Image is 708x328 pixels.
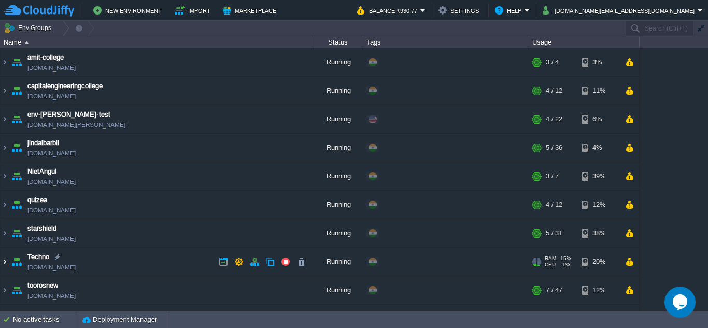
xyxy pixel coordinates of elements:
img: AMDAwAAAACH5BAEAAAAALAAAAAABAAEAAAICRAEAOw== [9,219,24,247]
img: AMDAwAAAACH5BAEAAAAALAAAAAABAAEAAAICRAEAOw== [24,41,29,44]
div: 20% [582,248,616,276]
div: 3 / 7 [546,162,559,190]
a: [DOMAIN_NAME] [27,291,76,301]
img: AMDAwAAAACH5BAEAAAAALAAAAAABAAEAAAICRAEAOw== [1,105,9,133]
img: AMDAwAAAACH5BAEAAAAALAAAAAABAAEAAAICRAEAOw== [1,134,9,162]
div: 12% [582,191,616,219]
a: [DOMAIN_NAME] [27,234,76,244]
div: 4% [582,134,616,162]
button: Marketplace [223,4,279,17]
a: [DOMAIN_NAME][PERSON_NAME] [27,120,125,130]
a: yppschool [27,309,58,319]
img: AMDAwAAAACH5BAEAAAAALAAAAAABAAEAAAICRAEAOw== [1,219,9,247]
a: NietAngul [27,166,56,177]
div: 3 / 4 [546,48,559,76]
a: [DOMAIN_NAME] [27,262,76,273]
img: AMDAwAAAACH5BAEAAAAALAAAAAABAAEAAAICRAEAOw== [9,134,24,162]
a: starshield [27,223,56,234]
button: Settings [438,4,482,17]
img: AMDAwAAAACH5BAEAAAAALAAAAAABAAEAAAICRAEAOw== [1,248,9,276]
button: Balance ₹930.77 [357,4,420,17]
div: 5 / 36 [546,134,562,162]
img: AMDAwAAAACH5BAEAAAAALAAAAAABAAEAAAICRAEAOw== [9,105,24,133]
img: AMDAwAAAACH5BAEAAAAALAAAAAABAAEAAAICRAEAOw== [9,276,24,304]
div: Running [311,105,363,133]
div: No active tasks [13,311,78,328]
button: [DOMAIN_NAME][EMAIL_ADDRESS][DOMAIN_NAME] [543,4,698,17]
a: env-[PERSON_NAME]-test [27,109,110,120]
img: AMDAwAAAACH5BAEAAAAALAAAAAABAAEAAAICRAEAOw== [1,77,9,105]
a: jindalbarbil [27,138,59,148]
img: AMDAwAAAACH5BAEAAAAALAAAAAABAAEAAAICRAEAOw== [9,248,24,276]
a: amit-college [27,52,64,63]
button: Deployment Manager [82,315,157,325]
div: 11% [582,77,616,105]
a: capitalengineeringcollege [27,81,103,91]
img: CloudJiffy [4,4,74,17]
a: quizea [27,195,47,205]
a: toorosnew [27,280,58,291]
div: Running [311,276,363,304]
a: [DOMAIN_NAME] [27,205,76,216]
div: 38% [582,219,616,247]
div: Usage [530,36,639,48]
img: AMDAwAAAACH5BAEAAAAALAAAAAABAAEAAAICRAEAOw== [1,162,9,190]
button: New Environment [93,4,165,17]
a: [DOMAIN_NAME] [27,91,76,102]
div: Running [311,248,363,276]
div: 7 / 47 [546,276,562,304]
div: Running [311,219,363,247]
div: 4 / 22 [546,105,562,133]
img: AMDAwAAAACH5BAEAAAAALAAAAAABAAEAAAICRAEAOw== [1,48,9,76]
a: Techno [27,252,49,262]
div: Running [311,162,363,190]
div: Running [311,48,363,76]
div: Tags [364,36,529,48]
div: 39% [582,162,616,190]
div: Running [311,77,363,105]
div: 5 / 31 [546,219,562,247]
span: 15% [560,255,571,262]
iframe: chat widget [664,287,698,318]
div: 3% [582,48,616,76]
a: [DOMAIN_NAME] [27,63,76,73]
span: CPU [545,262,556,268]
button: Import [175,4,214,17]
div: 4 / 12 [546,77,562,105]
img: AMDAwAAAACH5BAEAAAAALAAAAAABAAEAAAICRAEAOw== [9,191,24,219]
img: AMDAwAAAACH5BAEAAAAALAAAAAABAAEAAAICRAEAOw== [9,77,24,105]
span: 1% [560,262,570,268]
div: Running [311,191,363,219]
button: Env Groups [4,21,55,35]
span: RAM [545,255,556,262]
div: 12% [582,276,616,304]
a: [DOMAIN_NAME] [27,177,76,187]
img: AMDAwAAAACH5BAEAAAAALAAAAAABAAEAAAICRAEAOw== [9,162,24,190]
div: Status [312,36,363,48]
div: 4 / 12 [546,191,562,219]
div: Name [1,36,311,48]
button: Help [495,4,525,17]
div: 6% [582,105,616,133]
img: AMDAwAAAACH5BAEAAAAALAAAAAABAAEAAAICRAEAOw== [1,191,9,219]
img: AMDAwAAAACH5BAEAAAAALAAAAAABAAEAAAICRAEAOw== [1,276,9,304]
img: AMDAwAAAACH5BAEAAAAALAAAAAABAAEAAAICRAEAOw== [9,48,24,76]
a: [DOMAIN_NAME] [27,148,76,159]
div: Running [311,134,363,162]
